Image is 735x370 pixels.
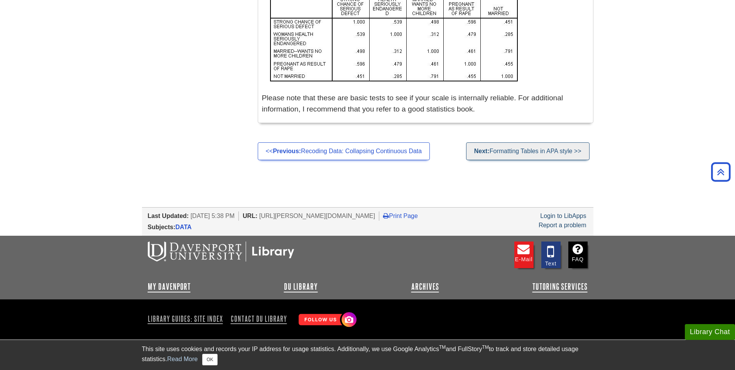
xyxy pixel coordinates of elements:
[148,224,176,230] span: Subjects:
[176,224,192,230] a: DATA
[148,312,226,325] a: Library Guides: Site Index
[295,309,358,331] img: Follow Us! Instagram
[541,242,561,268] a: Text
[148,282,191,291] a: My Davenport
[148,213,189,219] span: Last Updated:
[191,213,235,219] span: [DATE] 5:38 PM
[273,148,301,154] strong: Previous:
[383,213,418,219] a: Print Page
[411,282,439,291] a: Archives
[284,282,318,291] a: DU Library
[685,324,735,340] button: Library Chat
[540,213,586,219] a: Login to LibApps
[383,213,389,219] i: Print Page
[243,213,257,219] span: URL:
[474,148,490,154] strong: Next:
[514,242,534,268] a: E-mail
[539,222,586,228] a: Report a problem
[167,356,198,362] a: Read More
[708,167,733,177] a: Back to Top
[228,312,290,325] a: Contact DU Library
[466,142,590,160] a: Next:Formatting Tables in APA style >>
[259,213,375,219] span: [URL][PERSON_NAME][DOMAIN_NAME]
[262,93,589,115] p: Please note that these are basic tests to see if your scale is internally reliable. For additiona...
[439,345,446,350] sup: TM
[258,142,430,160] a: <<Previous:Recoding Data: Collapsing Continuous Data
[568,242,588,268] a: FAQ
[148,242,294,262] img: DU Libraries
[532,282,588,291] a: Tutoring Services
[482,345,489,350] sup: TM
[142,345,593,365] div: This site uses cookies and records your IP address for usage statistics. Additionally, we use Goo...
[202,354,217,365] button: Close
